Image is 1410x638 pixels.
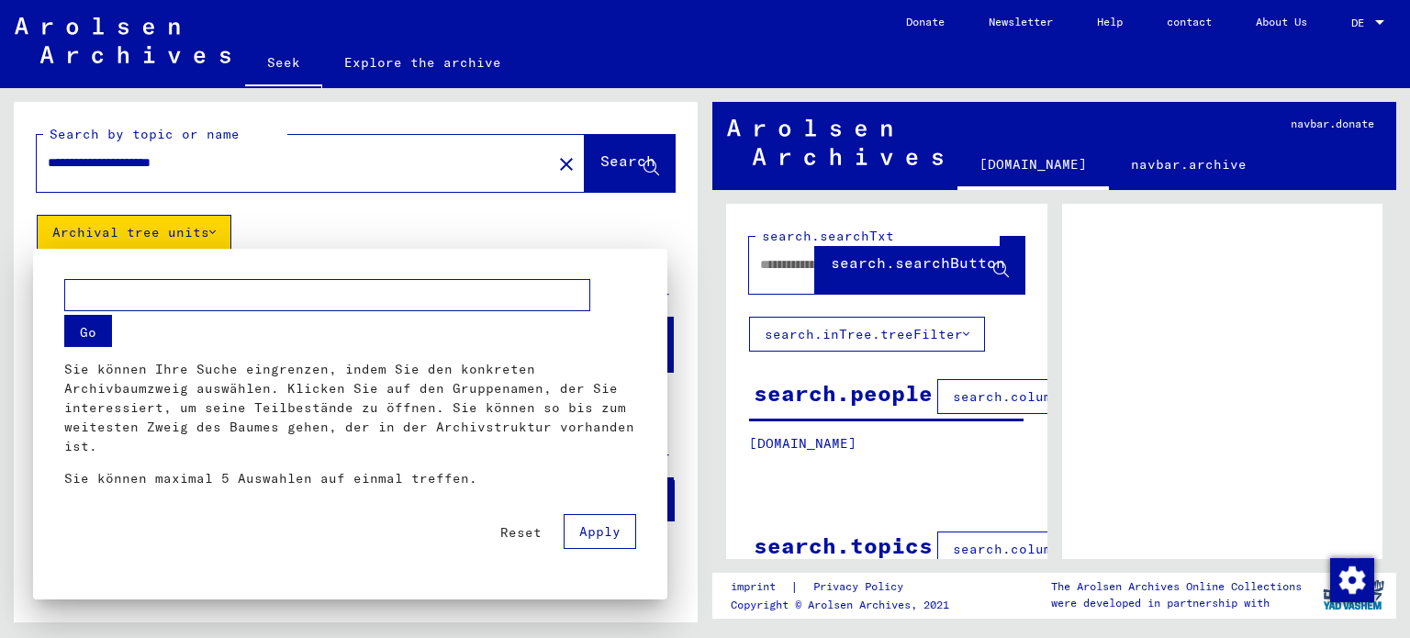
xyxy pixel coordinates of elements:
div: Change consent [1329,557,1373,601]
p: Sie können Ihre Suche eingrenzen, indem Sie den konkreten Archivbaumzweig auswählen. Klicken Sie ... [64,360,636,456]
span: Reset [500,524,542,541]
button: Go [64,315,112,347]
button: Reset [486,516,556,549]
span: Apply [579,523,621,540]
img: Change consent [1330,558,1374,602]
p: Sie können maximal 5 Auswahlen auf einmal treffen. [64,469,636,488]
button: Apply [564,514,636,549]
